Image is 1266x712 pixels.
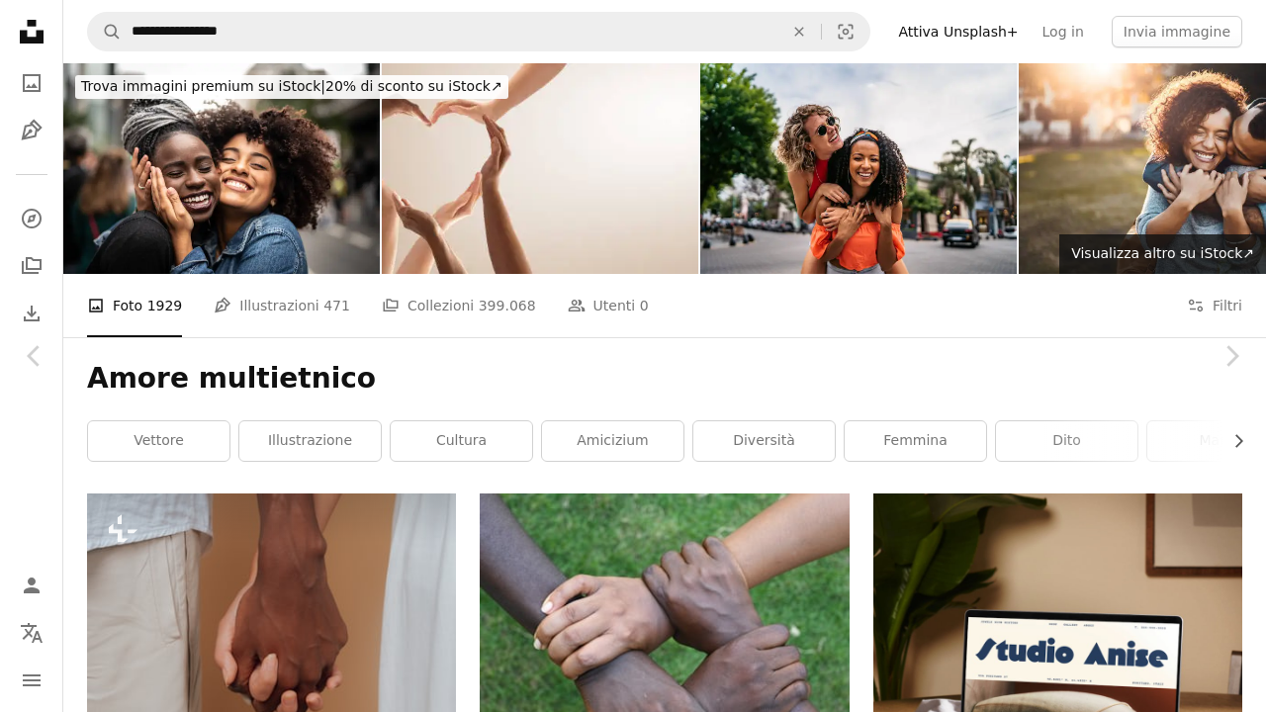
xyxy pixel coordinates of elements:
button: Filtri [1187,274,1242,337]
span: 20% di sconto su iStock ↗ [81,78,502,94]
form: Trova visual in tutto il sito [87,12,870,51]
a: femmina [845,421,986,461]
a: cultura [391,421,532,461]
a: Collezioni 399.068 [382,274,536,337]
a: Log in [1031,16,1096,47]
span: 0 [640,295,649,316]
a: Visualizza altro su iStock↗ [1059,234,1266,274]
a: Illustrazioni [12,111,51,150]
button: Ricerca visiva [822,13,869,50]
span: Visualizza altro su iStock ↗ [1071,245,1254,261]
button: Lingua [12,613,51,653]
a: Accedi / Registrati [12,566,51,605]
h1: Amore multietnico [87,361,1242,397]
button: Elimina [777,13,821,50]
a: diversità [693,421,835,461]
button: Cerca su Unsplash [88,13,122,50]
button: Menu [12,661,51,700]
a: Un primo piano di due persone che si tengono per mano [87,607,456,625]
a: un gruppo di mani che si tengono l'un l'altro [480,656,849,673]
a: Illustrazioni 471 [214,274,350,337]
a: dito [996,421,1137,461]
a: Esplora [12,199,51,238]
button: Invia immagine [1112,16,1242,47]
span: Trova immagini premium su iStock | [81,78,325,94]
a: Foto [12,63,51,103]
img: L'amore dei migliori amici [63,63,380,274]
span: 471 [323,295,350,316]
img: Il concetto di unità, cooperazione, lavoro di squadra e carità. [382,63,698,274]
a: Trova immagini premium su iStock|20% di sconto su iStock↗ [63,63,520,111]
a: illustrazione [239,421,381,461]
span: 399.068 [479,295,536,316]
img: Due belle donne che si divertono [700,63,1017,274]
a: vettore [88,421,229,461]
a: Attiva Unsplash+ [886,16,1030,47]
a: amicizium [542,421,683,461]
a: Avanti [1197,261,1266,451]
a: Collezioni [12,246,51,286]
a: Utenti 0 [568,274,649,337]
